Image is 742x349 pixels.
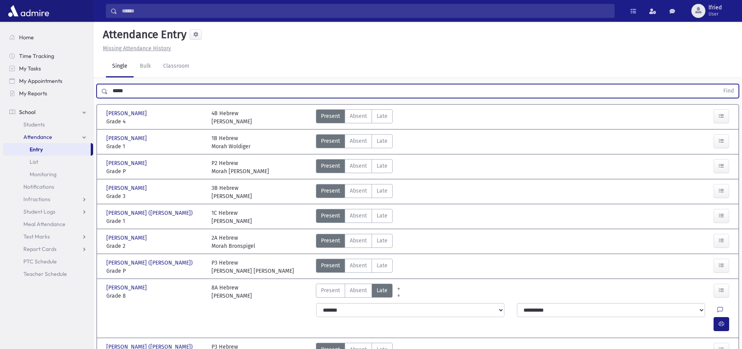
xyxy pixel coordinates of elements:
a: Notifications [3,181,93,193]
span: Late [377,237,388,245]
a: Single [106,56,134,77]
span: Present [321,112,340,120]
span: [PERSON_NAME] [106,159,148,167]
span: Grade 4 [106,118,204,126]
a: Bulk [134,56,157,77]
span: [PERSON_NAME] [106,184,148,192]
a: Attendance [3,131,93,143]
span: Grade 1 [106,217,204,225]
span: Absent [350,112,367,120]
a: My Tasks [3,62,93,75]
span: Home [19,34,34,41]
span: Present [321,162,340,170]
a: List [3,156,93,168]
div: AttTypes [316,234,393,250]
div: P3 Hebrew [PERSON_NAME] [PERSON_NAME] [211,259,294,275]
input: Search [117,4,614,18]
span: [PERSON_NAME] [106,134,148,142]
span: Late [377,162,388,170]
span: Time Tracking [19,53,54,60]
span: Late [377,261,388,270]
a: Infractions [3,193,93,205]
span: Students [23,121,45,128]
span: My Appointments [19,77,62,84]
div: 8A Hebrew [PERSON_NAME] [211,284,252,300]
a: Teacher Schedule [3,268,93,280]
span: Late [377,212,388,220]
span: Grade 1 [106,142,204,151]
div: 1B Hebrew Morah Woldiger [211,134,250,151]
span: Grade 2 [106,242,204,250]
span: Teacher Schedule [23,270,67,277]
span: Absent [350,286,367,295]
span: [PERSON_NAME] [106,284,148,292]
a: Classroom [157,56,196,77]
span: Infractions [23,196,50,203]
div: 2A Hebrew Morah Bronspigel [211,234,255,250]
span: Absent [350,261,367,270]
div: AttTypes [316,134,393,151]
a: Time Tracking [3,50,93,62]
div: 3B Hebrew [PERSON_NAME] [211,184,252,200]
span: Meal Attendance [23,221,65,228]
span: Absent [350,237,367,245]
span: Absent [350,137,367,145]
span: [PERSON_NAME] ([PERSON_NAME]) [106,259,194,267]
span: Present [321,212,340,220]
a: Missing Attendance History [100,45,171,52]
span: Present [321,187,340,195]
span: Present [321,261,340,270]
a: My Reports [3,87,93,100]
span: Present [321,286,340,295]
a: School [3,106,93,118]
a: Student Logs [3,205,93,218]
span: Notifications [23,183,54,190]
span: List [30,158,38,165]
span: Late [377,187,388,195]
span: lfried [709,5,722,11]
a: Home [3,31,93,44]
span: Late [377,137,388,145]
span: Monitoring [30,171,56,178]
div: AttTypes [316,284,393,300]
img: AdmirePro [6,3,51,19]
span: [PERSON_NAME] [106,234,148,242]
span: [PERSON_NAME] [106,109,148,118]
span: Grade 8 [106,292,204,300]
span: User [709,11,722,17]
a: Students [3,118,93,131]
span: My Reports [19,90,47,97]
span: Test Marks [23,233,50,240]
div: P2 Hebrew Morah [PERSON_NAME] [211,159,269,175]
div: 4B Hebrew [PERSON_NAME] [211,109,252,126]
span: Late [377,112,388,120]
span: My Tasks [19,65,41,72]
div: AttTypes [316,159,393,175]
div: AttTypes [316,209,393,225]
div: AttTypes [316,184,393,200]
button: Find [719,84,738,98]
span: Report Cards [23,246,56,253]
span: Absent [350,162,367,170]
span: Absent [350,212,367,220]
span: Attendance [23,133,52,140]
span: Grade 3 [106,192,204,200]
a: PTC Schedule [3,255,93,268]
h5: Attendance Entry [100,28,187,41]
span: Late [377,286,388,295]
span: Grade P [106,167,204,175]
span: Entry [30,146,43,153]
span: Present [321,237,340,245]
a: Monitoring [3,168,93,181]
span: Grade P [106,267,204,275]
span: Absent [350,187,367,195]
a: My Appointments [3,75,93,87]
div: 1C Hebrew [PERSON_NAME] [211,209,252,225]
span: [PERSON_NAME] ([PERSON_NAME]) [106,209,194,217]
span: Student Logs [23,208,55,215]
a: Entry [3,143,91,156]
span: School [19,109,35,116]
u: Missing Attendance History [103,45,171,52]
a: Meal Attendance [3,218,93,230]
span: PTC Schedule [23,258,57,265]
